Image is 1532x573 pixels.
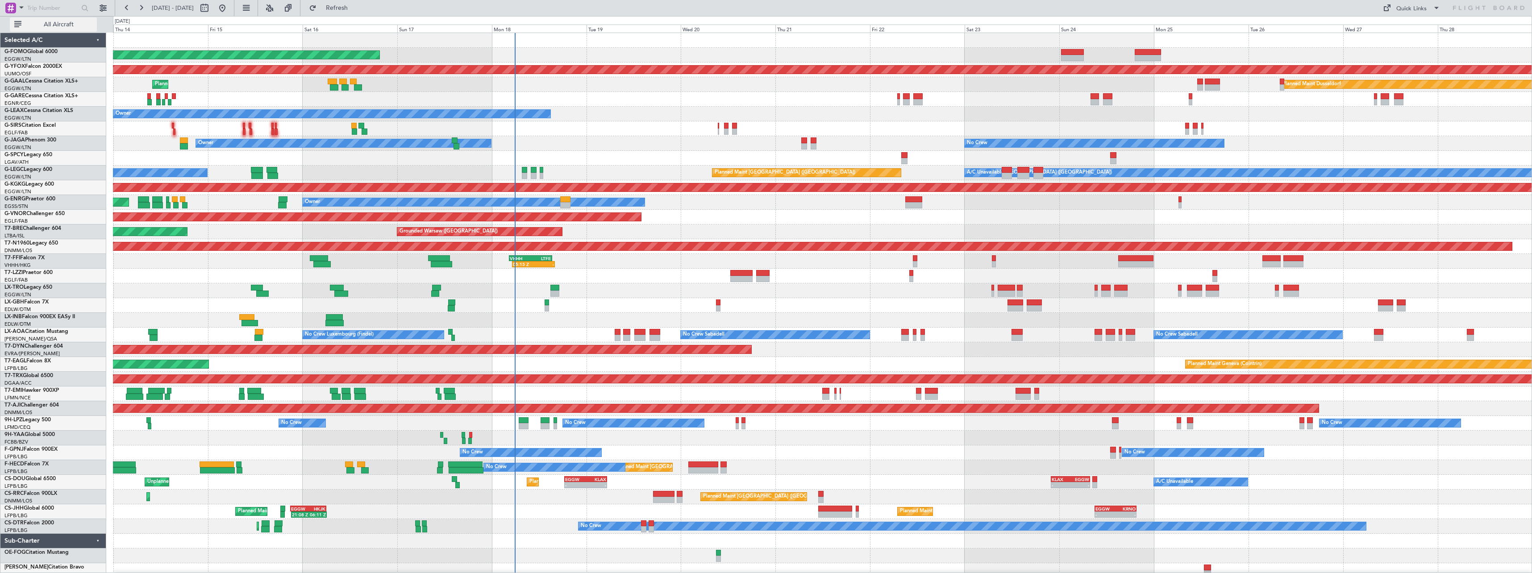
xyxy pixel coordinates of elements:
a: OE-FOGCitation Mustang [4,550,69,555]
div: [DATE] [115,18,130,25]
div: Tue 19 [587,25,681,33]
div: A/C Unavailable [GEOGRAPHIC_DATA] ([GEOGRAPHIC_DATA]) [967,166,1112,179]
button: All Aircraft [10,17,97,32]
div: - [565,482,586,488]
a: [PERSON_NAME]Citation Bravo [4,565,84,570]
a: EGGW/LTN [4,188,31,195]
a: G-VNORChallenger 650 [4,211,65,216]
a: T7-LZZIPraetor 600 [4,270,53,275]
div: Owner [116,107,131,120]
a: T7-FFIFalcon 7X [4,255,45,261]
a: EVRA/[PERSON_NAME] [4,350,60,357]
div: No Crew Luxembourg (Findel) [305,328,374,341]
div: - [533,262,554,267]
span: 9H-YAA [4,432,25,437]
span: T7-BRE [4,226,23,231]
a: LFPB/LBG [4,365,28,372]
div: Planned Maint [GEOGRAPHIC_DATA] ([GEOGRAPHIC_DATA]) [529,475,670,489]
div: EGGW [1095,506,1116,511]
a: EGGW/LTN [4,115,31,121]
a: EGGW/LTN [4,85,31,92]
div: Planned Maint [GEOGRAPHIC_DATA] ([GEOGRAPHIC_DATA]) [900,505,1041,518]
a: CS-RRCFalcon 900LX [4,491,57,496]
span: T7-AJI [4,403,21,408]
div: Wed 27 [1343,25,1438,33]
div: Mon 25 [1154,25,1249,33]
a: G-YFOXFalcon 2000EX [4,64,62,69]
div: KRNO [1116,506,1136,511]
a: EDLW/DTM [4,306,31,313]
a: 9H-YAAGlobal 5000 [4,432,55,437]
div: No Crew [486,461,507,474]
div: KLAX [586,477,606,482]
div: Tue 26 [1249,25,1343,33]
span: G-LEAX [4,108,24,113]
div: Grounded Warsaw ([GEOGRAPHIC_DATA]) [400,225,498,238]
span: CS-DOU [4,476,25,482]
div: Sat 23 [965,25,1059,33]
a: G-LEGCLegacy 600 [4,167,52,172]
a: EGNR/CEG [4,100,31,107]
a: DNMM/LOS [4,247,32,254]
span: G-LEGC [4,167,24,172]
div: Planned Maint [GEOGRAPHIC_DATA] ([GEOGRAPHIC_DATA]) [703,490,844,503]
a: G-SPCYLegacy 650 [4,152,52,158]
a: G-SIRSCitation Excel [4,123,56,128]
a: LX-TROLegacy 650 [4,285,52,290]
div: 21:08 Z [292,512,309,517]
span: LX-AOA [4,329,25,334]
a: [PERSON_NAME]/QSA [4,336,57,342]
div: EGGW [291,506,308,511]
a: G-FOMOGlobal 6000 [4,49,58,54]
span: G-GARE [4,93,25,99]
span: F-GPNJ [4,447,24,452]
a: LX-INBFalcon 900EX EASy II [4,314,75,320]
div: VHHH [510,256,530,261]
div: Sat 16 [303,25,397,33]
a: UUMO/OSF [4,71,31,77]
a: G-JAGAPhenom 300 [4,137,56,143]
div: - [1070,482,1089,488]
div: No Crew [967,137,987,150]
a: LFPB/LBG [4,527,28,534]
a: EGLF/FAB [4,277,28,283]
div: Thu 14 [113,25,208,33]
a: G-GARECessna Citation XLS+ [4,93,78,99]
a: G-LEAXCessna Citation XLS [4,108,73,113]
a: DNMM/LOS [4,409,32,416]
span: T7-LZZI [4,270,23,275]
a: F-GPNJFalcon 900EX [4,447,58,452]
span: CS-JHH [4,506,24,511]
a: DNMM/LOS [4,498,32,504]
div: Planned Maint [GEOGRAPHIC_DATA] ([GEOGRAPHIC_DATA]) [238,505,379,518]
div: No Crew [281,416,302,430]
a: LX-GBHFalcon 7X [4,299,49,305]
div: No Crew [1124,446,1145,459]
a: G-ENRGPraetor 600 [4,196,55,202]
a: EGSS/STN [4,203,28,210]
div: - [1052,482,1070,488]
span: G-SIRS [4,123,21,128]
span: G-KGKG [4,182,25,187]
a: EGGW/LTN [4,174,31,180]
span: T7-TRX [4,373,23,378]
div: Mon 18 [492,25,587,33]
span: LX-TRO [4,285,24,290]
div: Unplanned Maint [GEOGRAPHIC_DATA] ([GEOGRAPHIC_DATA]) [147,475,294,489]
div: LTFE [530,256,551,261]
div: Sun 17 [397,25,492,33]
a: EGLF/FAB [4,218,28,224]
a: T7-EMIHawker 900XP [4,388,59,393]
span: [DATE] - [DATE] [152,4,194,12]
span: [PERSON_NAME] [4,565,48,570]
a: LX-AOACitation Mustang [4,329,68,334]
a: EGLF/FAB [4,129,28,136]
div: Planned Maint [GEOGRAPHIC_DATA] ([GEOGRAPHIC_DATA]) [715,166,855,179]
div: Planned Maint [155,78,187,91]
a: LFPB/LBG [4,453,28,460]
a: LGAV/ATH [4,159,29,166]
div: A/C Unavailable [1156,475,1193,489]
span: G-VNOR [4,211,26,216]
a: 9H-LPZLegacy 500 [4,417,51,423]
a: G-KGKGLegacy 600 [4,182,54,187]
